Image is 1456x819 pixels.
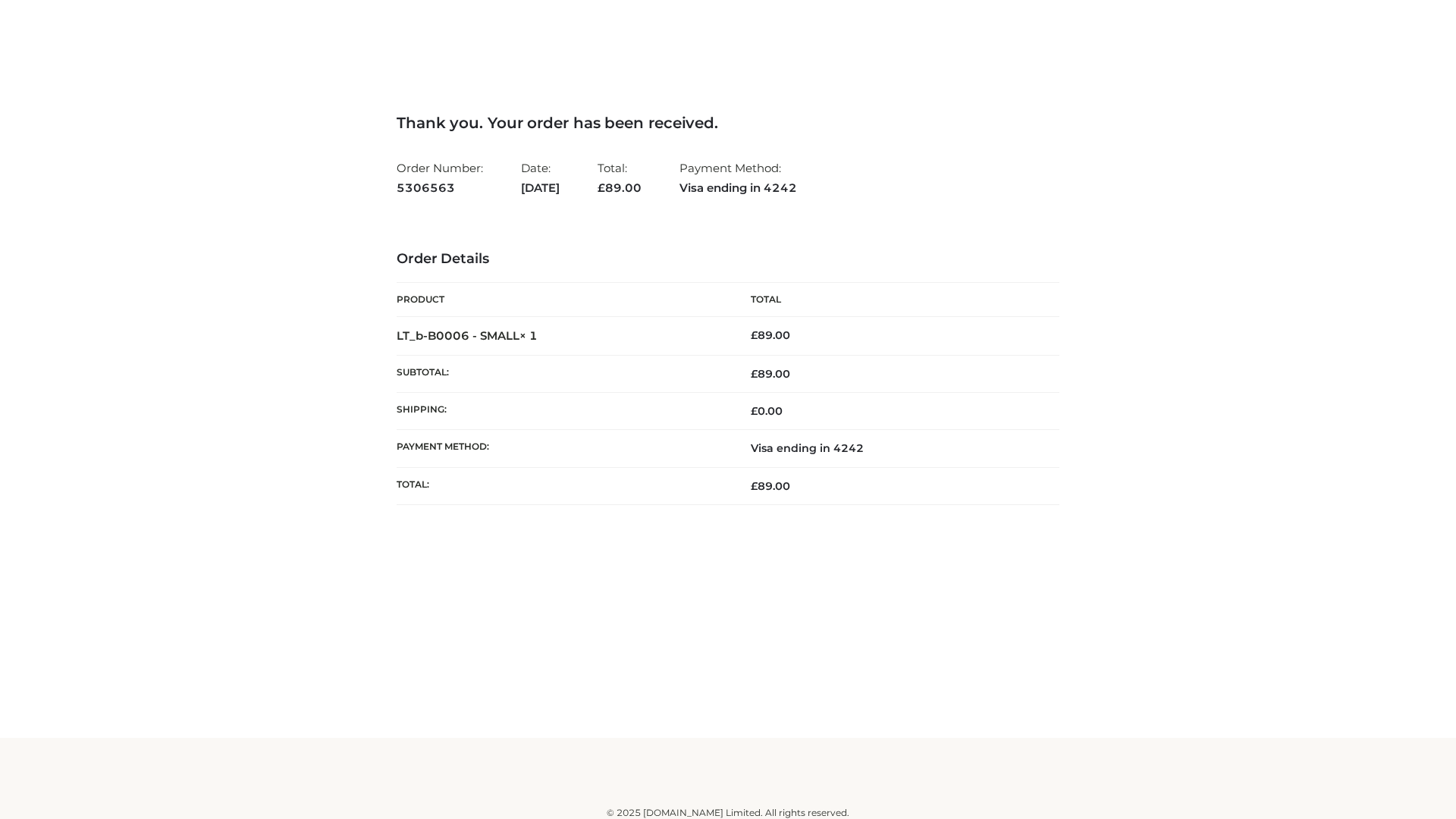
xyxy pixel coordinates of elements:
span: £ [751,328,758,342]
span: 89.00 [751,479,790,493]
th: Total [728,283,1059,317]
th: Shipping: [397,393,728,430]
span: £ [598,180,605,195]
strong: [DATE] [521,178,560,198]
li: Order Number: [397,155,483,201]
span: 89.00 [598,180,642,195]
th: Product [397,283,728,317]
li: Date: [521,155,560,201]
th: Total: [397,467,728,504]
li: Total: [598,155,642,201]
th: Payment method: [397,430,728,467]
li: Payment Method: [679,155,797,201]
th: Subtotal: [397,355,728,392]
span: £ [751,367,758,381]
bdi: 89.00 [751,328,790,342]
h3: Order Details [397,251,1059,268]
strong: Visa ending in 4242 [679,178,797,198]
h3: Thank you. Your order has been received. [397,114,1059,132]
strong: 5306563 [397,178,483,198]
span: £ [751,479,758,493]
span: 89.00 [751,367,790,381]
td: Visa ending in 4242 [728,430,1059,467]
span: £ [751,404,758,418]
strong: × 1 [519,328,538,343]
bdi: 0.00 [751,404,783,418]
strong: LT_b-B0006 - SMALL [397,328,538,343]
